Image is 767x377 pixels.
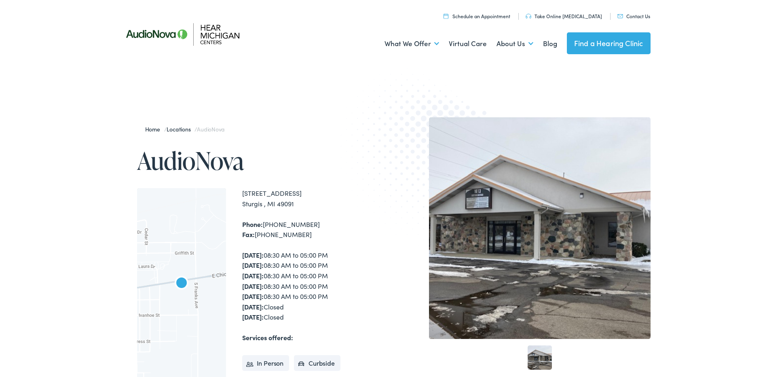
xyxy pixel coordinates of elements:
strong: Fax: [242,230,255,239]
strong: [DATE]: [242,261,264,269]
a: Virtual Care [449,29,487,59]
div: AudioNova [172,274,191,294]
div: [STREET_ADDRESS] Sturgis , MI 49091 [242,188,384,209]
strong: [DATE]: [242,282,264,290]
div: [PHONE_NUMBER] [PHONE_NUMBER] [242,219,384,240]
img: utility icon [617,14,623,18]
a: Home [145,125,164,133]
a: Locations [167,125,194,133]
a: What We Offer [385,29,439,59]
h1: AudioNova [137,147,384,174]
img: utility icon [444,13,448,19]
a: Contact Us [617,13,650,19]
a: Schedule an Appointment [444,13,510,19]
img: utility icon [526,14,531,19]
strong: [DATE]: [242,292,264,301]
li: In Person [242,355,289,371]
a: About Us [497,29,533,59]
a: Take Online [MEDICAL_DATA] [526,13,602,19]
span: AudioNova [197,125,224,133]
strong: [DATE]: [242,302,264,311]
strong: Phone: [242,220,263,229]
a: Blog [543,29,557,59]
strong: Services offered: [242,333,293,342]
span: / / [145,125,225,133]
div: 08:30 AM to 05:00 PM 08:30 AM to 05:00 PM 08:30 AM to 05:00 PM 08:30 AM to 05:00 PM 08:30 AM to 0... [242,250,384,322]
li: Curbside [294,355,340,371]
strong: [DATE]: [242,271,264,280]
strong: [DATE]: [242,250,264,259]
a: 1 [528,345,552,370]
a: Find a Hearing Clinic [567,32,651,54]
strong: [DATE]: [242,312,264,321]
